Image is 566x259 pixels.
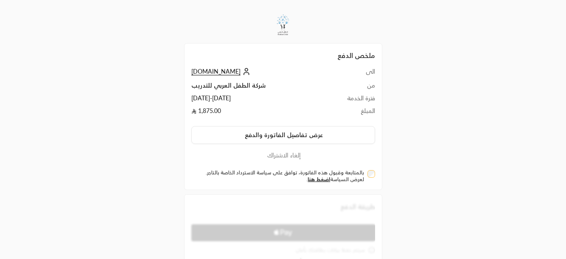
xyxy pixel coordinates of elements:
td: فترة الخدمة [325,94,375,107]
img: Company Logo [272,14,295,36]
span: [DOMAIN_NAME] [191,68,240,75]
label: بالمتابعة وقبول هذه الفاتورة، توافق على سياسة الاسترداد الخاصة بالتاجر. لعرض السياسة . [195,169,364,183]
td: شركة الطفل العربي للتدريب [191,81,325,94]
button: إلغاء الاشتراك [191,151,375,160]
td: من [325,81,375,94]
td: الى [325,67,375,81]
button: عرض تفاصيل الفاتورة والدفع [191,126,375,144]
td: 1,875.00 [191,107,325,119]
td: المبلغ [325,107,375,119]
a: [DOMAIN_NAME] [191,68,252,75]
h2: ملخص الدفع [191,50,375,61]
td: [DATE] - [DATE] [191,94,325,107]
a: اضغط هنا [308,176,330,182]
